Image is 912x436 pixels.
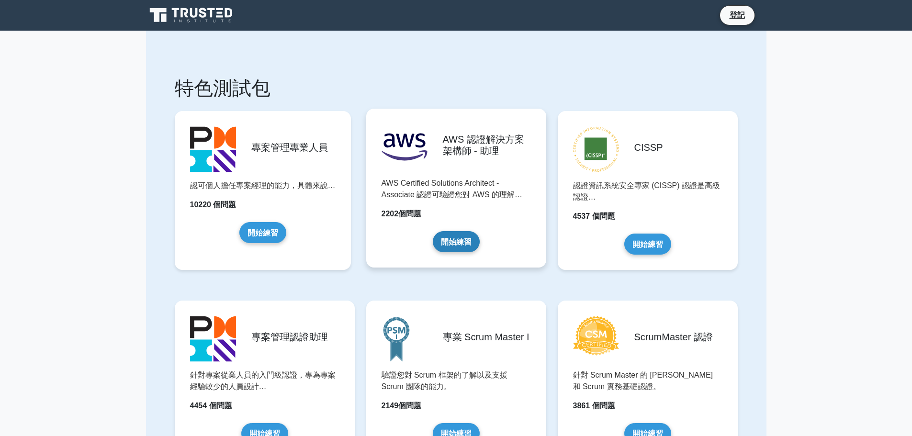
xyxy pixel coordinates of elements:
a: 登記 [724,9,751,21]
font: 登記 [730,11,745,19]
a: 開始練習 [239,222,286,243]
a: 開始練習 [624,234,671,254]
a: 開始練習 [433,231,480,252]
font: 特色測試包 [175,78,270,99]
